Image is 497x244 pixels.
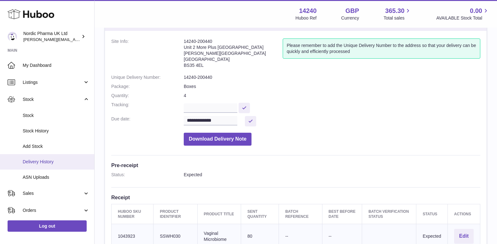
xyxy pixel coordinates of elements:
[184,84,480,90] dd: Boxes
[23,96,83,102] span: Stock
[23,62,90,68] span: My Dashboard
[23,159,90,165] span: Delivery History
[241,204,279,224] th: Sent Quantity
[111,84,184,90] dt: Package:
[23,79,83,85] span: Listings
[111,74,184,80] dt: Unique Delivery Number:
[384,7,412,21] a: 365.30 Total sales
[111,116,184,126] dt: Due date:
[111,38,184,71] dt: Site Info:
[111,102,184,113] dt: Tracking:
[23,31,80,43] div: Nordic Pharma UK Ltd
[8,32,17,41] img: joe.plant@parapharmdev.com
[112,204,153,224] th: Huboo SKU Number
[299,7,317,15] strong: 14240
[111,194,480,201] h3: Receipt
[416,204,448,224] th: Status
[296,15,317,21] div: Huboo Ref
[184,133,251,146] button: Download Delivery Note
[470,7,482,15] span: 0.00
[23,113,90,119] span: Stock
[197,204,241,224] th: Product title
[283,38,480,59] div: Please remember to add the Unique Delivery Number to the address so that your delivery can be qui...
[111,162,480,169] h3: Pre-receipt
[184,74,480,80] dd: 14240-200440
[454,229,474,244] button: Edit
[384,15,412,21] span: Total sales
[111,93,184,99] dt: Quantity:
[322,204,362,224] th: Best Before Date
[23,174,90,180] span: ASN Uploads
[362,204,416,224] th: Batch Verification Status
[448,204,480,224] th: Actions
[341,15,359,21] div: Currency
[436,7,489,21] a: 0.00 AVAILABLE Stock Total
[385,7,404,15] span: 365.30
[111,172,184,178] dt: Status:
[23,37,126,42] span: [PERSON_NAME][EMAIL_ADDRESS][DOMAIN_NAME]
[345,7,359,15] strong: GBP
[23,128,90,134] span: Stock History
[23,143,90,149] span: Add Stock
[23,190,83,196] span: Sales
[153,204,197,224] th: Product Identifier
[23,207,83,213] span: Orders
[184,172,480,178] dd: Expected
[184,38,283,71] address: 14240-200440 Unit 2 More Plus [GEOGRAPHIC_DATA] [PERSON_NAME][GEOGRAPHIC_DATA] [GEOGRAPHIC_DATA] ...
[279,204,322,224] th: Batch Reference
[436,15,489,21] span: AVAILABLE Stock Total
[184,93,480,99] dd: 4
[8,220,87,232] a: Log out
